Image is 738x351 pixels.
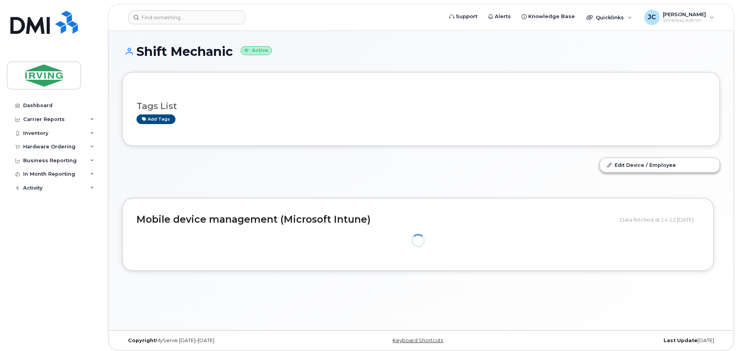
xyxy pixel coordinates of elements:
[521,338,720,344] div: [DATE]
[122,338,322,344] div: MyServe [DATE]–[DATE]
[136,101,706,111] h3: Tags List
[128,338,156,343] strong: Copyright
[136,214,614,225] h2: Mobile device management (Microsoft Intune)
[241,46,272,55] small: Active
[620,212,699,227] div: Data fetched at 14:12 [DATE]
[136,114,175,124] a: Add tags
[600,158,719,172] a: Edit Device / Employee
[664,338,698,343] strong: Last Update
[393,338,443,343] a: Keyboard Shortcuts
[122,45,720,58] h1: Shift Mechanic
